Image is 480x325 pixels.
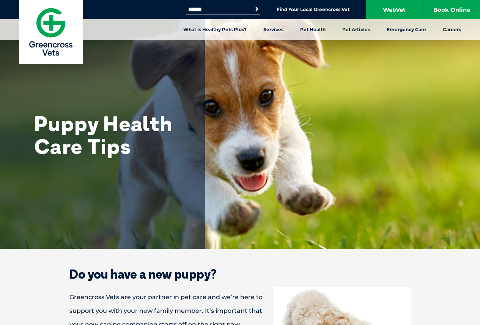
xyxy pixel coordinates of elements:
a: Careers [434,19,469,40]
a: What is Healthy Pets Plus? [175,19,255,40]
a: Find Your Local Greencross Vet [277,6,349,13]
a: Emergency Care [378,19,434,40]
button: Search [253,5,261,13]
h1: Puppy Health Care Tips [34,112,186,158]
a: Pet Articles [334,19,378,40]
h2: Do you have a new puppy? [43,268,438,280]
a: Pet Health [292,19,334,40]
a: Services [255,19,292,40]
